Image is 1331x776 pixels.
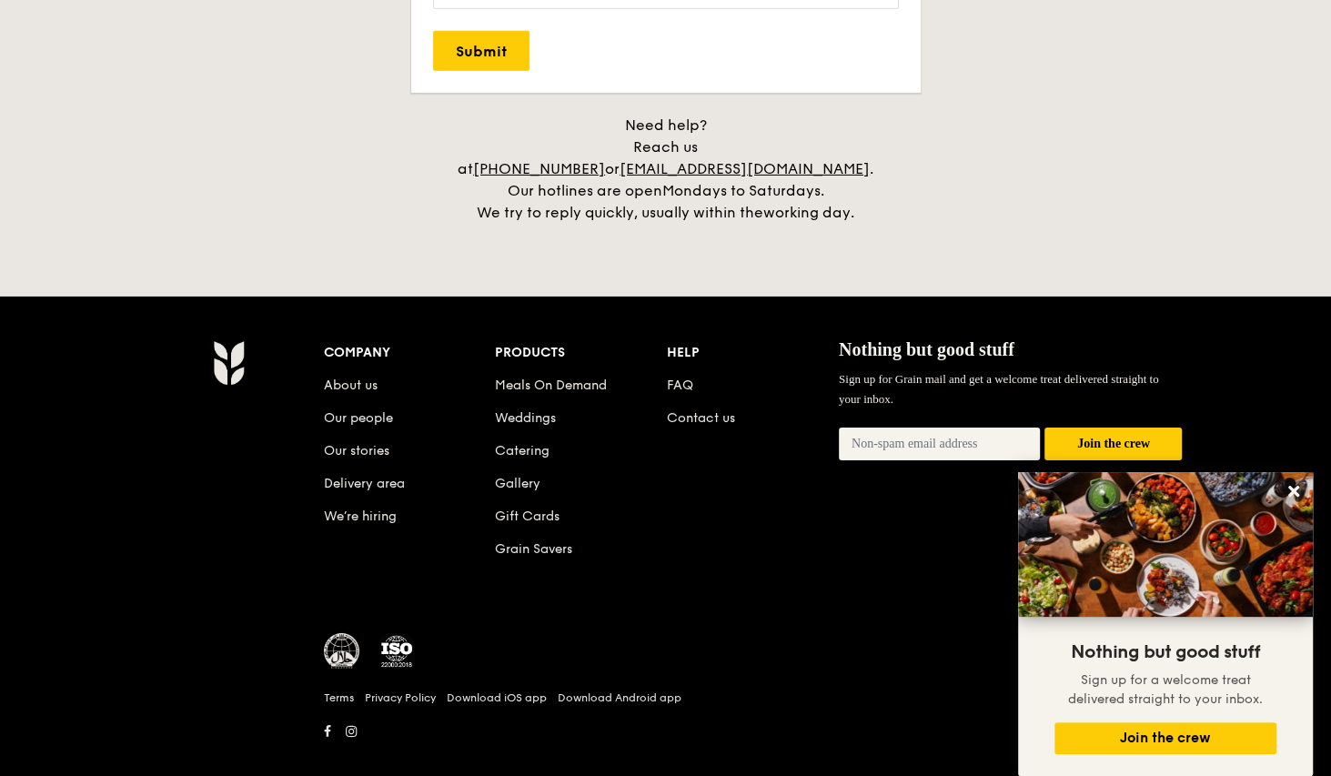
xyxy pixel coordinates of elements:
input: Submit [433,31,529,71]
input: Non-spam email address [839,428,1041,460]
a: Terms [324,690,354,705]
a: Catering [495,443,550,459]
a: [PHONE_NUMBER] [473,160,605,177]
span: working day. [763,204,854,221]
a: Our people [324,410,393,426]
span: Sign up for Grain mail and get a welcome treat delivered straight to your inbox. [839,372,1159,406]
a: Download iOS app [447,690,547,705]
a: Gallery [495,476,540,491]
img: DSC07876-Edit02-Large.jpeg [1018,472,1313,617]
span: Nothing but good stuff [1071,641,1260,663]
a: Meals On Demand [495,378,607,393]
img: MUIS Halal Certified [324,633,360,670]
h6: Revision [142,744,1190,759]
a: [EMAIL_ADDRESS][DOMAIN_NAME] [620,160,870,177]
a: About us [324,378,378,393]
a: Contact us [667,410,735,426]
a: Grain Savers [495,541,572,557]
button: Join the crew [1044,428,1182,461]
div: Products [495,340,667,366]
a: We’re hiring [324,509,397,524]
a: Download Android app [558,690,681,705]
span: Sign up for a welcome treat delivered straight to your inbox. [1068,672,1263,707]
img: ISO Certified [378,633,415,670]
div: Help [667,340,839,366]
a: Weddings [495,410,556,426]
span: Nothing but good stuff [839,339,1014,359]
a: Privacy Policy [365,690,436,705]
img: AYc88T3wAAAABJRU5ErkJggg== [213,340,245,386]
a: FAQ [667,378,693,393]
span: Mondays to Saturdays. [662,182,824,199]
div: Need help? Reach us at or . Our hotlines are open We try to reply quickly, usually within the [439,115,893,224]
a: Our stories [324,443,389,459]
button: Close [1279,477,1308,506]
div: Company [324,340,496,366]
a: Gift Cards [495,509,560,524]
a: Delivery area [324,476,405,491]
button: Join the crew [1054,722,1276,754]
